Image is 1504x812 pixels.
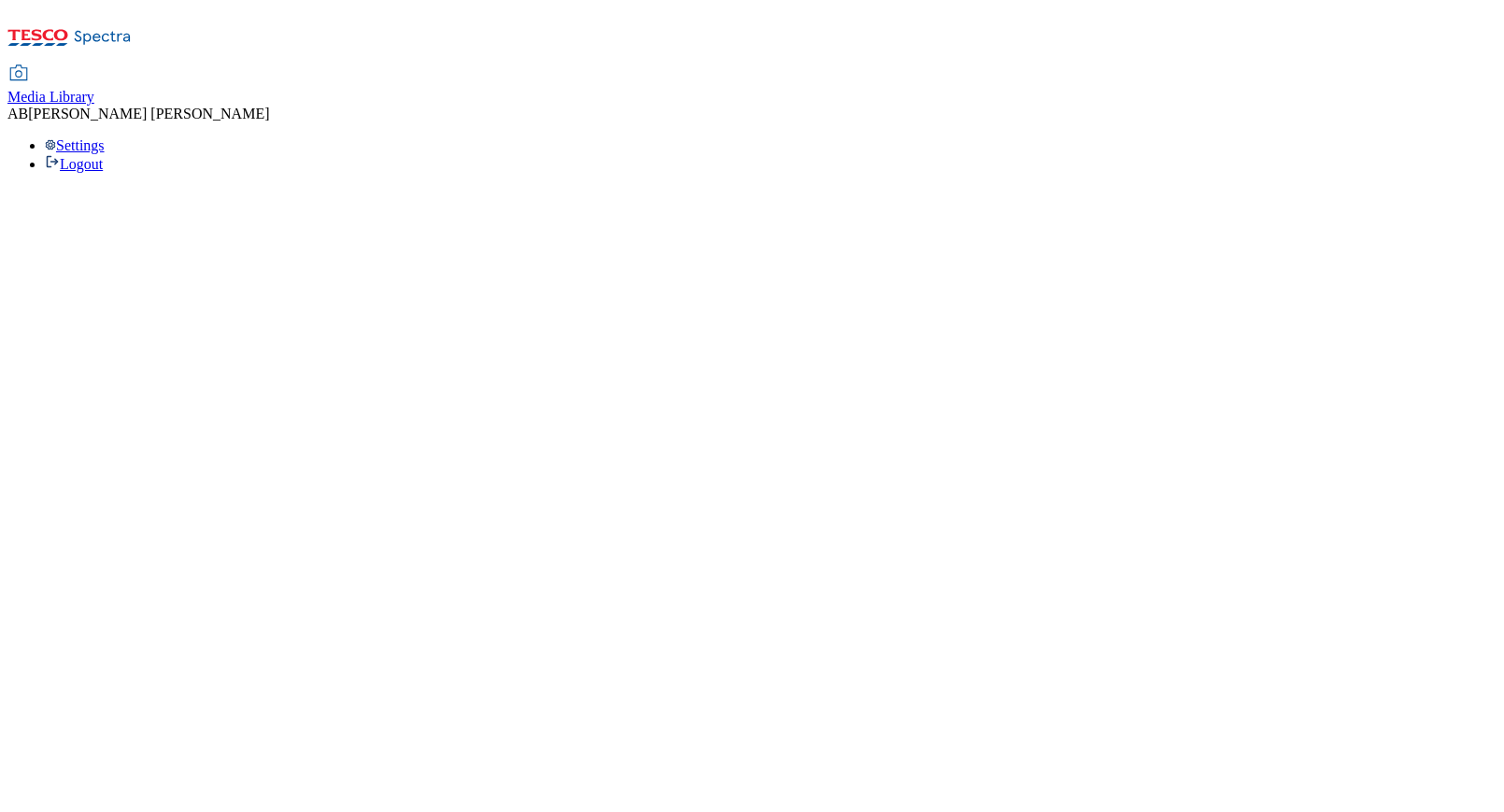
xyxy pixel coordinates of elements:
a: Logout [45,156,103,172]
a: Settings [45,137,105,153]
span: [PERSON_NAME] [PERSON_NAME] [28,106,269,121]
span: AB [7,106,28,121]
a: Media Library [7,66,94,106]
span: Media Library [7,89,94,105]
